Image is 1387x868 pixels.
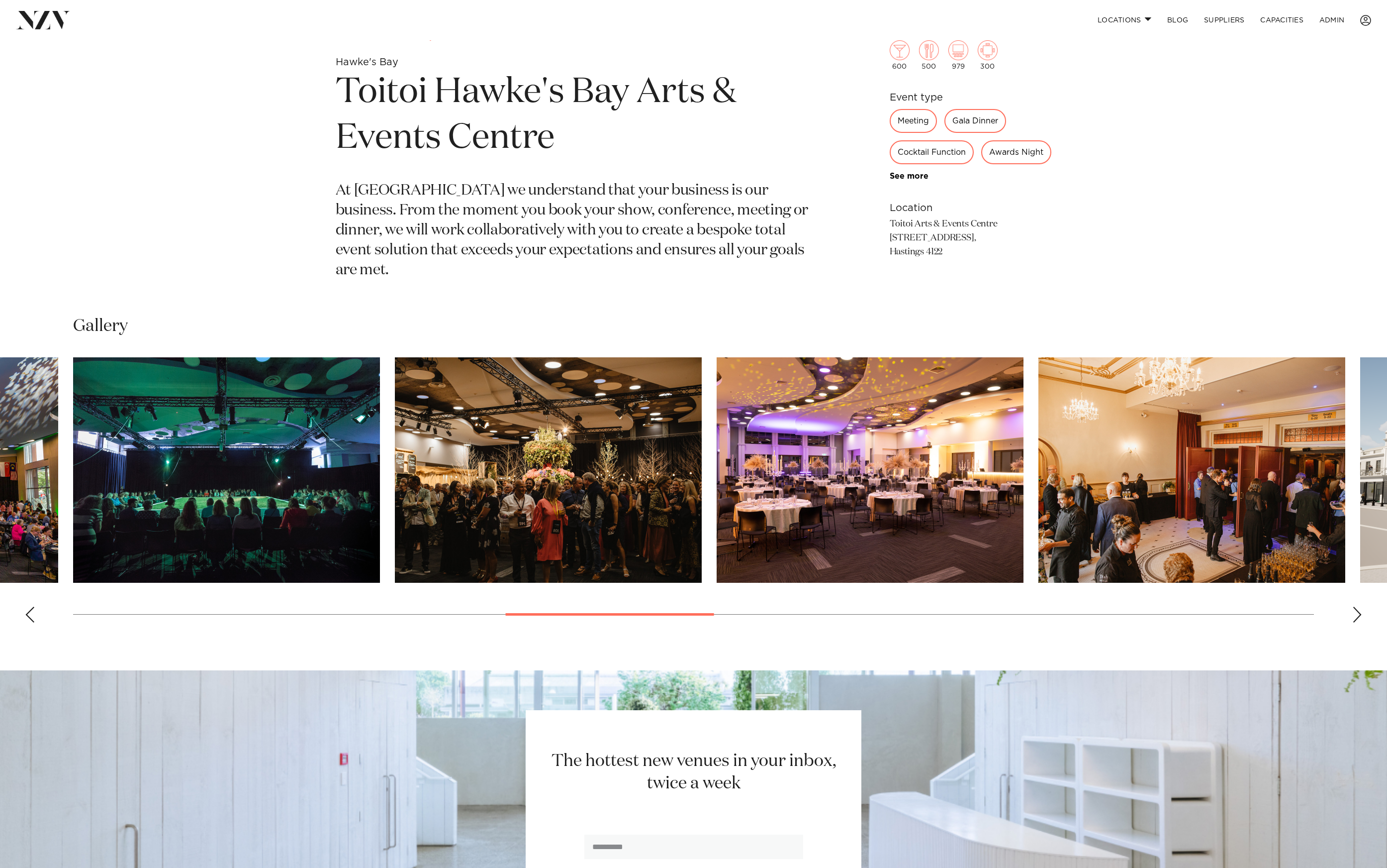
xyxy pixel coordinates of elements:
a: SUPPLIERS [1196,9,1252,31]
h6: Event type [890,90,1052,105]
div: 979 [948,40,968,70]
div: Gala Dinner [944,109,1006,133]
a: Locations [1090,9,1159,31]
h1: Toitoi Hawke's Bay Arts & Events Centre [336,70,819,161]
p: Toitoi Arts & Events Centre [STREET_ADDRESS], Hastings 4122 [890,217,1052,259]
div: 600 [890,40,910,70]
small: Hawke's Bay [336,57,398,67]
swiper-slide: 9 / 23 [73,357,380,583]
swiper-slide: 10 / 23 [395,357,702,583]
h2: The hottest new venues in your inbox, twice a week [539,750,848,795]
div: 500 [919,40,939,70]
a: Capacities [1252,9,1311,31]
p: At [GEOGRAPHIC_DATA] we understand that your business is our business. From the moment you book y... [336,181,819,280]
h2: Gallery [73,315,128,337]
swiper-slide: 12 / 23 [1038,357,1345,583]
swiper-slide: 11 / 23 [717,357,1023,583]
img: nzv-logo.png [16,11,70,29]
div: Cocktail Function [890,140,974,164]
img: meeting.png [978,40,998,60]
img: theatre.png [948,40,968,60]
h6: Location [890,201,1052,216]
div: 300 [978,40,998,70]
a: BLOG [1159,9,1196,31]
div: Awards Night [981,140,1051,164]
a: ADMIN [1311,9,1352,31]
img: cocktail.png [890,40,910,60]
div: Meeting [890,109,937,133]
img: dining.png [919,40,939,60]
